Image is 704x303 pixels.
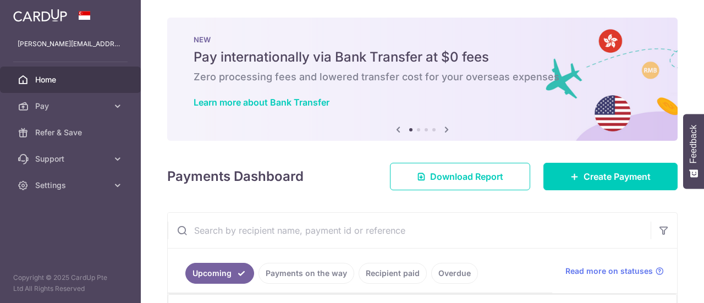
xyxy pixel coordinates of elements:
[683,114,704,189] button: Feedback - Show survey
[390,163,530,190] a: Download Report
[13,9,67,22] img: CardUp
[194,70,651,84] h6: Zero processing fees and lowered transfer cost for your overseas expenses
[565,266,653,277] span: Read more on statuses
[185,263,254,284] a: Upcoming
[167,18,678,141] img: Bank transfer banner
[168,213,651,248] input: Search by recipient name, payment id or reference
[543,163,678,190] a: Create Payment
[431,263,478,284] a: Overdue
[430,170,503,183] span: Download Report
[35,101,108,112] span: Pay
[194,48,651,66] h5: Pay internationally via Bank Transfer at $0 fees
[35,153,108,164] span: Support
[689,125,698,163] span: Feedback
[35,180,108,191] span: Settings
[35,127,108,138] span: Refer & Save
[584,170,651,183] span: Create Payment
[194,97,329,108] a: Learn more about Bank Transfer
[194,35,651,44] p: NEW
[35,74,108,85] span: Home
[565,266,664,277] a: Read more on statuses
[167,167,304,186] h4: Payments Dashboard
[634,270,693,298] iframe: Opens a widget where you can find more information
[359,263,427,284] a: Recipient paid
[18,38,123,49] p: [PERSON_NAME][EMAIL_ADDRESS][PERSON_NAME][DOMAIN_NAME]
[258,263,354,284] a: Payments on the way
